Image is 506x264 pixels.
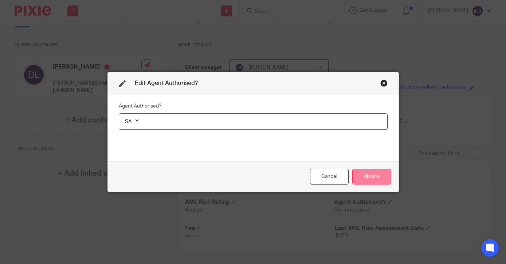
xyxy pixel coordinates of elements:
span: Edit Agent Authorised? [135,80,198,86]
label: Agent Authorised? [119,102,161,110]
div: Close this dialog window [380,79,388,87]
input: Agent Authorised? [119,113,388,130]
div: Close this dialog window [310,169,349,185]
button: Update [352,169,391,185]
